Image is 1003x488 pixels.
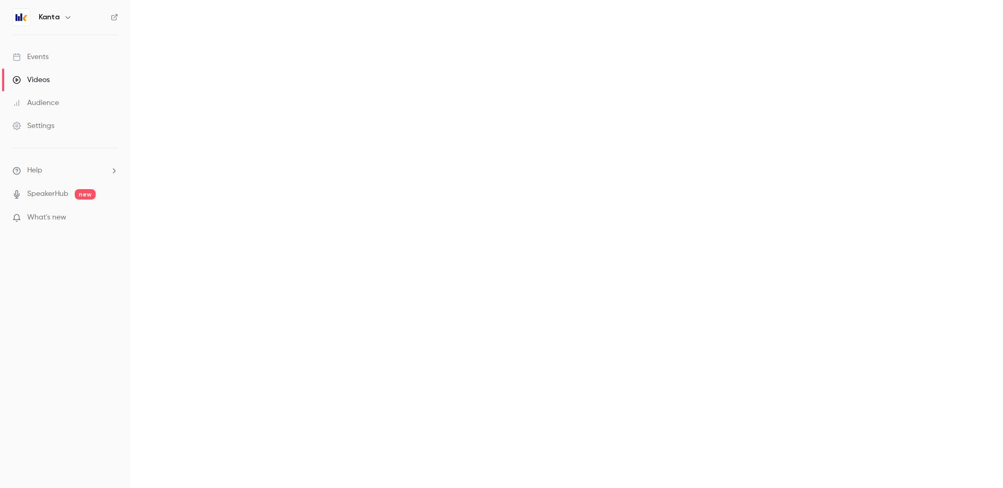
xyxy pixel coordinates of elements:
h6: Kanta [39,12,60,22]
span: new [75,189,96,200]
div: Settings [13,121,54,131]
li: help-dropdown-opener [13,165,118,176]
div: Events [13,52,49,62]
div: Audience [13,98,59,108]
span: What's new [27,212,66,223]
img: Kanta [13,9,30,26]
a: SpeakerHub [27,189,68,200]
div: Videos [13,75,50,85]
span: Help [27,165,42,176]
